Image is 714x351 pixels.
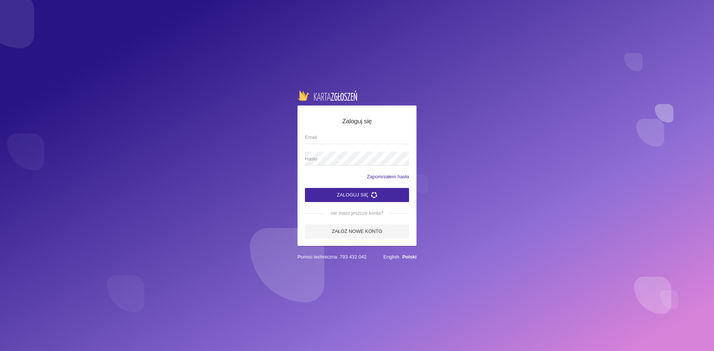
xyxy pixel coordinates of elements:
span: Hasło [305,155,402,163]
img: logo-karta.png [297,90,357,101]
span: nie masz jeszcze konta? [325,209,389,217]
a: Polski [402,254,416,260]
a: English [383,254,399,260]
input: Email [305,130,409,144]
input: Hasło [305,152,409,166]
h5: Zaloguj się [305,117,409,126]
a: Załóż nowe konto [305,224,409,238]
span: Pomoc techniczna: 793 432 042 [297,253,367,261]
button: Zaloguj się [305,188,409,202]
span: Email [305,134,402,141]
a: Zapomniałem hasła [367,173,409,181]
